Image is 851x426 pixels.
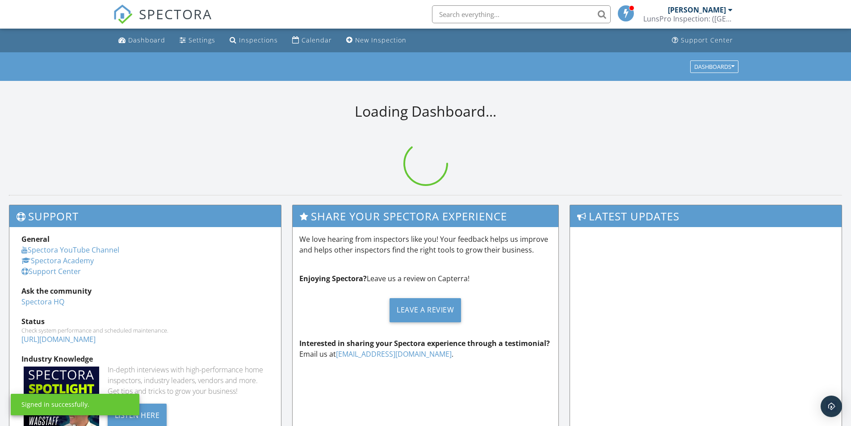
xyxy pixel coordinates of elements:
a: Settings [176,32,219,49]
div: [PERSON_NAME] [668,5,726,14]
a: Spectora HQ [21,297,64,307]
div: Inspections [239,36,278,44]
a: [URL][DOMAIN_NAME] [21,334,96,344]
h3: Latest Updates [570,205,842,227]
h3: Share Your Spectora Experience [293,205,559,227]
strong: Enjoying Spectora? [299,274,367,283]
div: In-depth interviews with high-performance home inspectors, industry leaders, vendors and more. Ge... [108,364,269,396]
a: Support Center [21,266,81,276]
h3: Support [9,205,281,227]
div: Status [21,316,269,327]
div: Calendar [302,36,332,44]
a: Dashboard [115,32,169,49]
a: Inspections [226,32,281,49]
div: Ask the community [21,286,269,296]
p: Email us at . [299,338,552,359]
div: Leave a Review [390,298,461,322]
p: Leave us a review on Capterra! [299,273,552,284]
div: Support Center [681,36,733,44]
img: The Best Home Inspection Software - Spectora [113,4,133,24]
div: Dashboard [128,36,165,44]
div: Signed in successfully. [21,400,89,409]
a: Listen Here [108,410,167,420]
p: We love hearing from inspectors like you! Your feedback helps us improve and helps other inspecto... [299,234,552,255]
div: Settings [189,36,215,44]
div: Dashboards [694,63,734,70]
div: Industry Knowledge [21,354,269,364]
a: Spectora YouTube Channel [21,245,119,255]
input: Search everything... [432,5,611,23]
button: Dashboards [690,60,738,73]
span: SPECTORA [139,4,212,23]
a: Calendar [289,32,335,49]
div: Open Intercom Messenger [821,396,842,417]
a: [EMAIL_ADDRESS][DOMAIN_NAME] [336,349,452,359]
div: Check system performance and scheduled maintenance. [21,327,269,334]
a: New Inspection [343,32,410,49]
div: LunsPro Inspection: (Atlanta) [643,14,733,23]
a: SPECTORA [113,12,212,31]
a: Spectora Academy [21,256,94,266]
div: New Inspection [355,36,407,44]
a: Support Center [668,32,737,49]
a: Leave a Review [299,291,552,329]
strong: General [21,234,50,244]
strong: Interested in sharing your Spectora experience through a testimonial? [299,338,550,348]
